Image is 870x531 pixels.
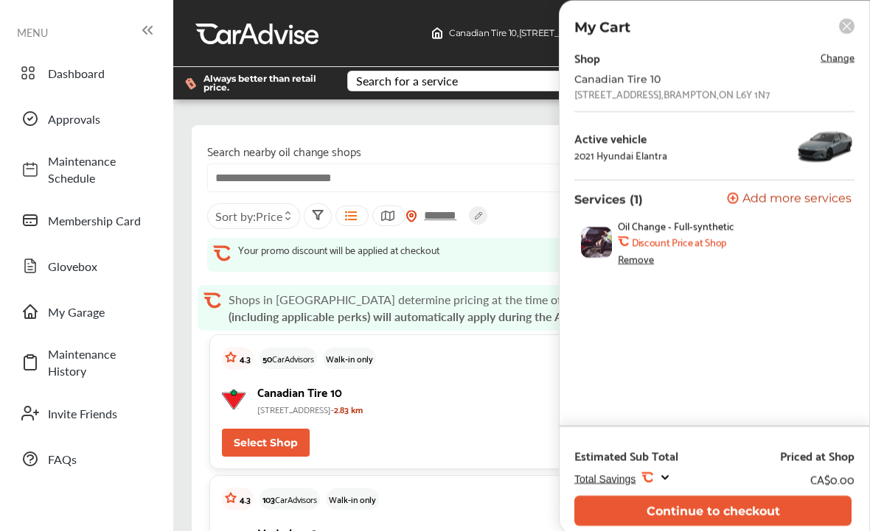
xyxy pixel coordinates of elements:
span: Membership Card [48,212,151,229]
img: header-home-logo.8d720a4f.svg [431,27,443,39]
span: MENU [17,27,48,38]
img: oil-change-thumb.jpg [581,227,612,258]
div: CA$0.00 [810,468,855,488]
div: Search for a service [356,75,458,87]
span: Dashboard [48,65,151,82]
span: Invite Friends [48,405,151,422]
span: CarAdvisors [275,491,317,507]
div: 2021 Hyundai Elantra [574,149,667,161]
div: Remove [618,253,654,264]
span: [STREET_ADDRESS]- [257,401,334,417]
span: Maintenance History [48,345,151,379]
div: Priced at Shop [780,448,855,463]
a: Dashboard [13,54,159,92]
img: dollor_label_vector.a70140d1.svg [185,77,196,90]
a: Glovebox [13,247,159,285]
span: FAQs [48,451,151,468]
span: Maintenance Schedule [48,152,151,186]
span: Add more services [742,192,852,206]
span: Approvals [48,110,151,127]
p: Canadian Tire 10 [257,381,729,401]
a: Add more services [727,192,855,206]
div: [STREET_ADDRESS] , BRAMPTON , ON L6Y 1N7 [574,88,770,99]
img: logo-canadian-tire.png [222,389,246,409]
a: Maintenance Schedule [13,145,159,194]
span: Change [821,48,855,65]
p: 4.3 [240,491,251,507]
span: CarAdvisors [272,351,314,366]
a: Membership Card [13,201,159,239]
p: Services (1) [574,192,643,206]
a: Maintenance History [13,338,159,387]
a: FAQs [13,440,159,478]
a: My Garage [13,292,159,331]
span: 2.83 km [334,401,363,417]
span: Always better than retail price. [203,74,324,92]
span: 103 [262,491,275,507]
p: Shops in [GEOGRAPHIC_DATA] determine pricing at the time of service. [229,291,840,325]
span: Oil Change - Full-synthetic [618,219,734,231]
a: Approvals [13,99,159,138]
p: 4.3 [240,351,251,366]
button: Select Shop [222,429,310,457]
p: My Cart [574,18,630,35]
div: Shop [574,47,600,67]
span: Total Savings [574,473,636,485]
span: Sort by : [215,208,282,225]
div: Canadian Tire 10 [574,73,810,85]
span: Price [256,208,282,225]
p: Search nearby oil change shops [207,141,836,161]
div: Active vehicle [574,131,667,144]
a: Invite Friends [13,394,159,432]
button: Add more services [727,192,852,206]
p: Walk-in only [329,491,376,507]
span: 50 [262,351,272,366]
span: Glovebox [48,258,151,275]
img: location_vector_orange.38f05af8.svg [406,210,417,222]
div: Estimated Sub Total [574,448,678,463]
img: 14820_st0640_046.png [796,124,855,168]
button: Continue to checkout [574,496,852,526]
span: My Garage [48,303,151,320]
b: Discount Price at Shop [632,236,726,247]
p: Your promo discount will be applied at checkout [238,244,439,256]
span: Canadian Tire 10 , [STREET_ADDRESS] BRAMPTON , ON L6Y 1N7 [449,27,710,38]
p: Walk-in only [326,351,373,366]
strong: Your final discounted CarAdvise price (including applicable perks) will automatically apply durin... [229,291,803,325]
